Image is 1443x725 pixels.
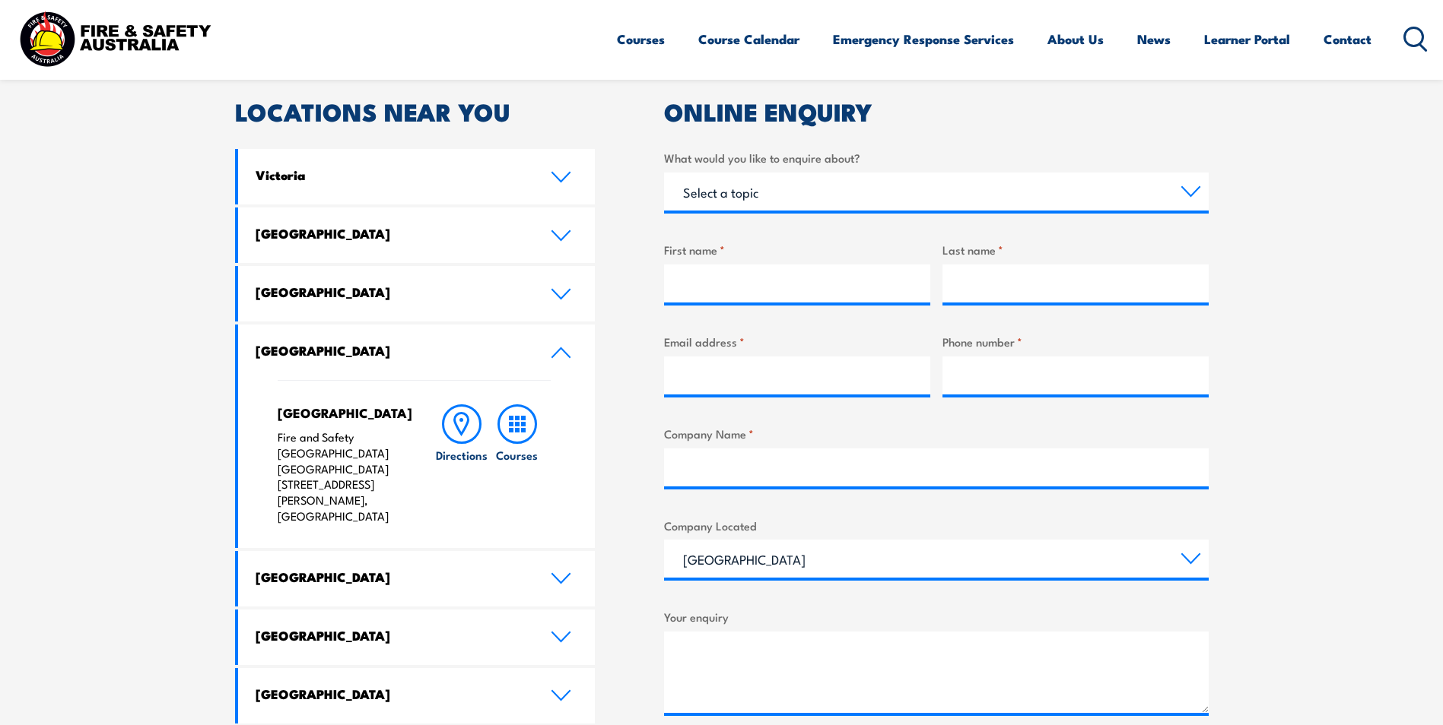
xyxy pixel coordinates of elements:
label: Company Located [664,517,1209,534]
label: First name [664,241,930,258]
h4: [GEOGRAPHIC_DATA] [256,225,528,242]
a: Learner Portal [1204,19,1290,59]
a: Victoria [238,149,596,204]
a: Contact [1324,19,1371,59]
label: Last name [942,241,1209,258]
h4: [GEOGRAPHIC_DATA] [256,685,528,702]
p: Fire and Safety [GEOGRAPHIC_DATA] [GEOGRAPHIC_DATA] [STREET_ADDRESS][PERSON_NAME], [GEOGRAPHIC_DATA] [278,429,405,524]
a: Courses [617,19,665,59]
label: Phone number [942,333,1209,350]
label: Email address [664,333,930,350]
a: [GEOGRAPHIC_DATA] [238,551,596,606]
a: News [1137,19,1171,59]
a: [GEOGRAPHIC_DATA] [238,609,596,665]
label: Company Name [664,425,1209,442]
a: Directions [434,404,489,524]
h4: [GEOGRAPHIC_DATA] [256,342,528,359]
h4: [GEOGRAPHIC_DATA] [278,404,405,421]
h2: ONLINE ENQUIRY [664,100,1209,122]
h6: Directions [436,447,488,463]
h4: [GEOGRAPHIC_DATA] [256,283,528,300]
a: Emergency Response Services [833,19,1014,59]
a: About Us [1047,19,1104,59]
h4: Victoria [256,166,528,183]
label: What would you like to enquire about? [664,149,1209,166]
a: Courses [490,404,545,524]
h4: [GEOGRAPHIC_DATA] [256,627,528,644]
a: [GEOGRAPHIC_DATA] [238,207,596,263]
a: [GEOGRAPHIC_DATA] [238,325,596,380]
h2: LOCATIONS NEAR YOU [235,100,596,122]
a: [GEOGRAPHIC_DATA] [238,266,596,321]
a: [GEOGRAPHIC_DATA] [238,668,596,723]
label: Your enquiry [664,608,1209,625]
h4: [GEOGRAPHIC_DATA] [256,568,528,585]
h6: Courses [496,447,538,463]
a: Course Calendar [698,19,799,59]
